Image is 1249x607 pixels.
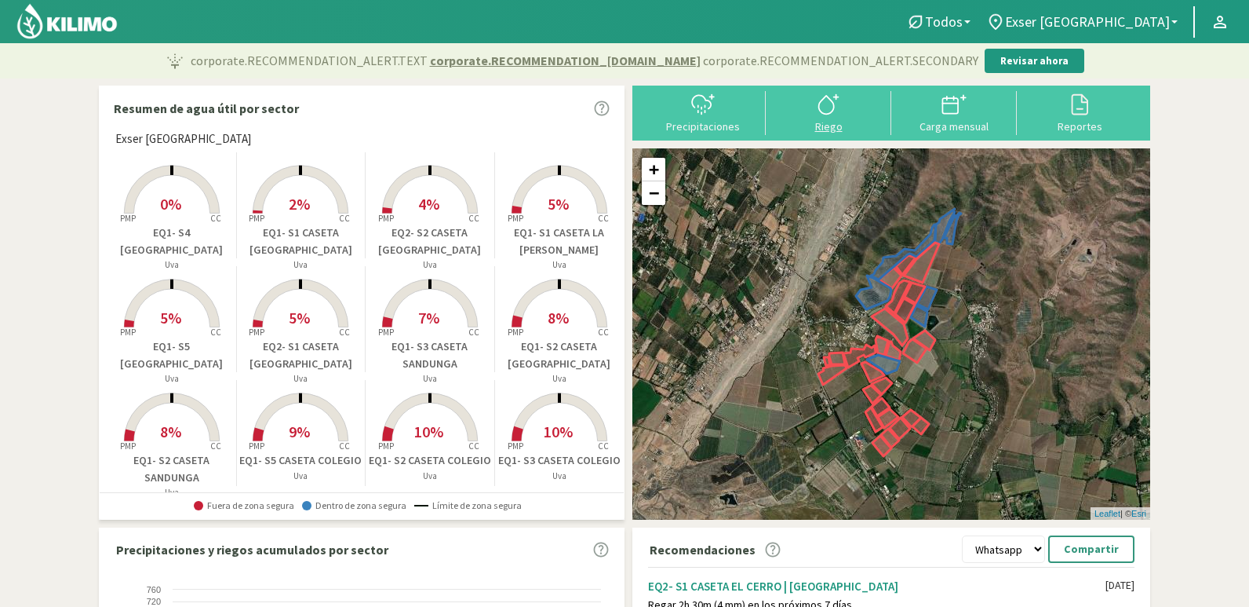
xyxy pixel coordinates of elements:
[495,225,624,258] p: EQ1- S1 CASETA LA [PERSON_NAME]
[237,470,366,483] p: Uva
[160,194,181,214] span: 0%
[289,194,310,214] span: 2%
[418,194,439,214] span: 4%
[289,422,310,441] span: 9%
[116,540,388,559] p: Precipitaciones y riegos acumulados por sector
[1131,509,1146,518] a: Esri
[1021,121,1138,132] div: Reportes
[896,121,1012,132] div: Carga mensual
[650,540,756,559] p: Recomendaciones
[468,213,479,224] tspan: CC
[508,441,523,452] tspan: PMP
[340,441,351,452] tspan: CC
[194,500,294,511] span: Fuera de zona segura
[468,327,479,338] tspan: CC
[107,225,236,258] p: EQ1- S4 [GEOGRAPHIC_DATA]
[120,441,136,452] tspan: PMP
[16,2,118,40] img: Kilimo
[468,441,479,452] tspan: CC
[160,308,181,327] span: 5%
[378,441,394,452] tspan: PMP
[237,225,366,258] p: EQ1- S1 CASETA [GEOGRAPHIC_DATA]
[495,372,624,386] p: Uva
[648,579,1105,594] div: EQ2- S1 CASETA EL CERRO | [GEOGRAPHIC_DATA]
[1048,536,1134,563] button: Compartir
[366,258,494,272] p: Uva
[114,99,299,118] p: Resumen de agua útil por sector
[430,51,701,70] span: corporate.RECOMMENDATION_[DOMAIN_NAME]
[642,181,665,205] a: Zoom out
[508,213,523,224] tspan: PMP
[508,327,523,338] tspan: PMP
[107,372,236,386] p: Uva
[766,91,891,133] button: Riego
[210,441,221,452] tspan: CC
[378,327,394,338] tspan: PMP
[107,258,236,272] p: Uva
[107,338,236,372] p: EQ1- S5 [GEOGRAPHIC_DATA]
[891,91,1017,133] button: Carga mensual
[495,258,624,272] p: Uva
[210,213,221,224] tspan: CC
[237,372,366,386] p: Uva
[107,452,236,486] p: EQ1- S2 CASETA SANDUNGA
[495,452,624,469] p: EQ1- S3 CASETA COLEGIO
[703,51,978,70] span: corporate.RECOMMENDATION_ALERT.SECONDARY
[366,372,494,386] p: Uva
[495,470,624,483] p: Uva
[1005,13,1170,30] span: Exser [GEOGRAPHIC_DATA]
[645,121,761,132] div: Precipitaciones
[249,213,264,224] tspan: PMP
[414,500,522,511] span: Límite de zona segura
[548,308,569,327] span: 8%
[210,327,221,338] tspan: CC
[642,158,665,181] a: Zoom in
[366,452,494,469] p: EQ1- S2 CASETA COLEGIO
[544,422,573,441] span: 10%
[249,327,264,338] tspan: PMP
[366,338,494,372] p: EQ1- S3 CASETA SANDUNGA
[1094,509,1120,518] a: Leaflet
[191,51,978,70] p: corporate.RECOMMENDATION_ALERT.TEXT
[366,225,494,258] p: EQ2- S2 CASETA [GEOGRAPHIC_DATA]
[770,121,887,132] div: Riego
[640,91,766,133] button: Precipitaciones
[1064,540,1119,558] p: Compartir
[237,258,366,272] p: Uva
[289,308,310,327] span: 5%
[598,441,609,452] tspan: CC
[147,585,161,594] text: 760
[598,213,609,224] tspan: CC
[414,422,443,441] span: 10%
[249,441,264,452] tspan: PMP
[340,327,351,338] tspan: CC
[302,500,406,511] span: Dentro de zona segura
[1091,507,1150,521] div: | ©
[418,308,439,327] span: 7%
[598,327,609,338] tspan: CC
[115,130,251,148] span: Exser [GEOGRAPHIC_DATA]
[237,452,366,469] p: EQ1- S5 CASETA COLEGIO
[925,13,963,30] span: Todos
[378,213,394,224] tspan: PMP
[495,338,624,372] p: EQ1- S2 CASETA [GEOGRAPHIC_DATA]
[120,327,136,338] tspan: PMP
[985,49,1084,74] button: Revisar ahora
[1105,579,1134,592] div: [DATE]
[120,213,136,224] tspan: PMP
[237,338,366,372] p: EQ2- S1 CASETA [GEOGRAPHIC_DATA]
[548,194,569,214] span: 5%
[1000,53,1069,69] p: Revisar ahora
[107,486,236,499] p: Uva
[340,213,351,224] tspan: CC
[1017,91,1142,133] button: Reportes
[366,470,494,483] p: Uva
[160,422,181,441] span: 8%
[147,597,161,606] text: 720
